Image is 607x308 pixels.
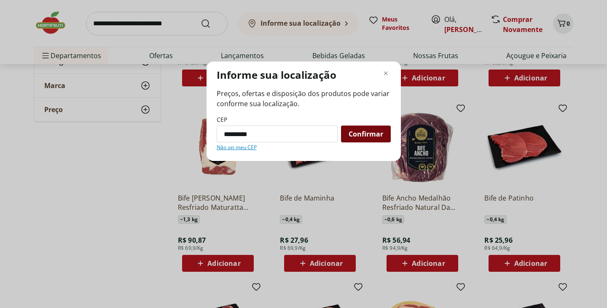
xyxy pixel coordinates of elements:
[349,131,383,137] span: Confirmar
[381,68,391,78] button: Fechar modal de regionalização
[341,126,391,142] button: Confirmar
[217,144,257,151] a: Não sei meu CEP
[207,62,401,161] div: Modal de regionalização
[217,68,336,82] p: Informe sua localização
[217,115,227,124] label: CEP
[217,88,391,109] span: Preços, ofertas e disposição dos produtos pode variar conforme sua localização.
